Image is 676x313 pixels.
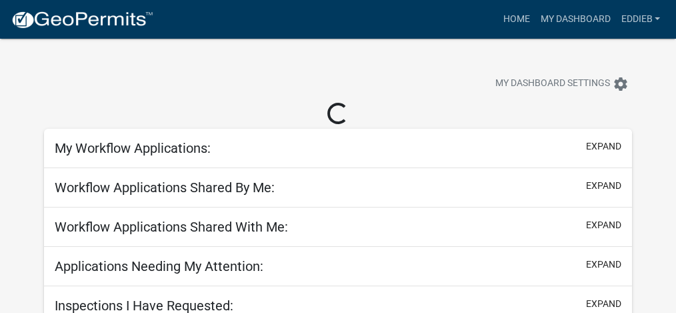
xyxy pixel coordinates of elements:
[615,7,665,32] a: eddieb
[55,140,211,156] h5: My Workflow Applications:
[55,258,263,274] h5: Applications Needing My Attention:
[586,179,621,193] button: expand
[586,139,621,153] button: expand
[586,218,621,232] button: expand
[495,76,610,92] span: My Dashboard Settings
[535,7,615,32] a: My Dashboard
[497,7,535,32] a: Home
[586,258,621,272] button: expand
[613,76,629,92] i: settings
[55,219,288,235] h5: Workflow Applications Shared With Me:
[586,297,621,311] button: expand
[55,180,275,196] h5: Workflow Applications Shared By Me:
[485,71,639,97] button: My Dashboard Settingssettings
